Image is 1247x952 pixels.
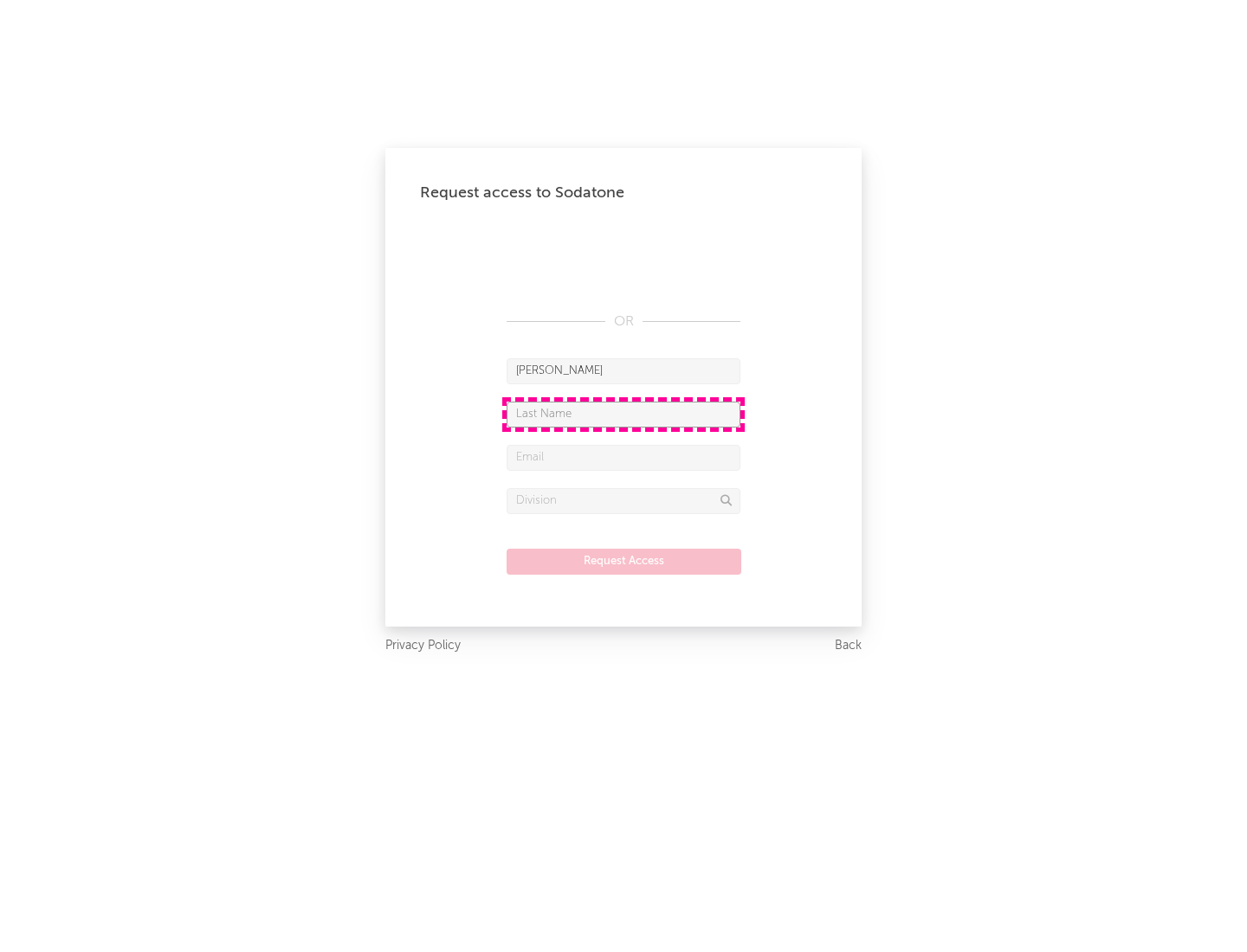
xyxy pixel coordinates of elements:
input: First Name [507,358,740,384]
button: Request Access [507,549,741,575]
input: Email [507,445,740,471]
a: Back [835,635,862,657]
input: Last Name [507,402,740,428]
div: OR [507,312,740,332]
a: Privacy Policy [385,635,461,657]
input: Division [507,488,740,514]
div: Request access to Sodatone [420,183,827,203]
